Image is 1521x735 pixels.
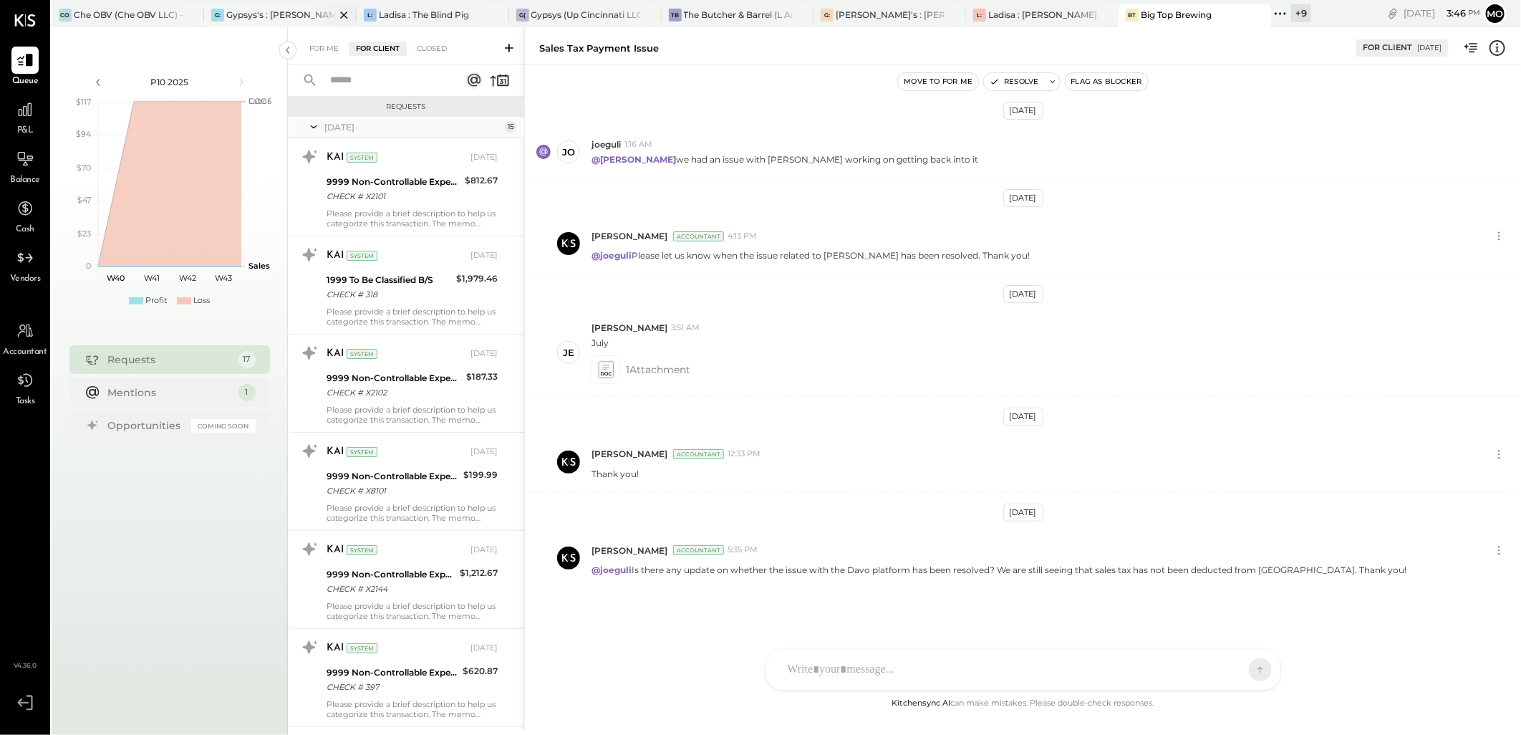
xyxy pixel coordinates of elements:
p: Please let us know when the issue related to [PERSON_NAME] has been resolved. Thank you! [591,249,1030,261]
div: [DATE] [470,348,498,360]
button: Move to for me [898,73,978,90]
span: Accountant [4,346,47,359]
div: [DATE] [324,121,501,133]
text: 0 [86,261,91,271]
text: Sales [248,261,270,271]
span: [PERSON_NAME] [591,544,667,557]
div: [DATE] [470,643,498,654]
div: KAI [327,543,344,557]
div: 9999 Non-Controllable Expenses:Other Income and Expenses:To Be Classified P&L [327,469,459,484]
div: TB [669,9,682,21]
div: For Me [302,42,346,56]
div: Sales Tax Payment Issue [539,42,659,55]
div: 9999 Non-Controllable Expenses:Other Income and Expenses:To Be Classified P&L [327,371,462,385]
div: $812.67 [465,173,498,188]
div: G: [211,9,224,21]
span: [PERSON_NAME] [591,322,667,334]
button: Mo [1484,2,1507,25]
div: G: [821,9,834,21]
div: Gypsys (Up Cincinnati LLC) - Ignite [531,9,640,21]
p: Is there any update on whether the issue with the Davo platform has been resolved? We are still s... [591,564,1406,576]
div: G( [516,9,529,21]
div: System [347,251,377,261]
div: KAI [327,249,344,263]
div: Accountant [673,231,724,241]
div: 9999 Non-Controllable Expenses:Other Income and Expenses:To Be Classified P&L [327,567,455,582]
div: copy link [1386,6,1400,21]
text: $47 [77,195,91,205]
div: 9999 Non-Controllable Expenses:Other Income and Expenses:To Be Classified P&L [327,175,460,189]
span: 5:35 PM [728,544,758,556]
div: For Client [1363,42,1412,54]
div: The Butcher & Barrel (L Argento LLC) - [GEOGRAPHIC_DATA] [684,9,793,21]
span: Tasks [16,395,35,408]
div: Requests [295,102,517,112]
div: $199.99 [463,468,498,482]
div: CHECK # X2144 [327,582,455,596]
div: Accountant [673,449,724,459]
div: Accountant [673,545,724,555]
div: Please provide a brief description to help us categorize this transaction. The memo might be help... [327,601,498,621]
div: 17 [238,351,256,368]
span: 12:33 PM [728,448,760,460]
div: System [347,643,377,653]
div: [DATE] [1003,285,1043,303]
div: $1,212.67 [460,566,498,580]
text: W42 [179,273,196,283]
a: Vendors [1,244,49,286]
div: For Client [349,42,407,56]
div: [DATE] [1003,102,1043,120]
div: Loss [193,295,210,307]
div: [DATE] [470,446,498,458]
text: W41 [144,273,160,283]
div: CHECK # 318 [327,287,452,302]
div: CHECK # X2102 [327,385,462,400]
div: Profit [145,295,167,307]
div: + 9 [1291,4,1311,22]
div: [DATE] [470,152,498,163]
span: joeguli [591,138,621,150]
text: $94 [76,129,92,139]
text: W40 [107,273,125,283]
div: Requests [108,352,231,367]
div: System [347,349,377,359]
button: Flag as Blocker [1066,73,1148,90]
text: Labor [248,96,270,106]
strong: @[PERSON_NAME] [591,154,676,165]
div: Gypsys's : [PERSON_NAME] on the levee [226,9,335,21]
span: 1:16 AM [624,139,652,150]
div: $187.33 [466,370,498,384]
span: Vendors [10,273,41,286]
div: KAI [327,641,344,655]
div: Che OBV (Che OBV LLC) - Ignite [74,9,183,21]
a: Tasks [1,367,49,408]
a: Balance [1,145,49,187]
span: 3:51 AM [671,322,700,334]
div: System [347,153,377,163]
text: $70 [77,163,91,173]
div: $620.87 [463,664,498,678]
div: System [347,545,377,555]
div: je [563,346,574,360]
div: CHECK # X2101 [327,189,460,203]
div: KAI [327,445,344,459]
div: [DATE] [1417,43,1442,53]
p: Thank you! [591,468,639,480]
div: Big Top Brewing [1141,9,1212,21]
span: [PERSON_NAME] [591,448,667,460]
a: Cash [1,195,49,236]
a: Accountant [1,317,49,359]
div: KAI [327,347,344,361]
div: Please provide a brief description to help us categorize this transaction. The memo might be help... [327,307,498,327]
button: Resolve [984,73,1044,90]
text: $117 [76,97,91,107]
div: $1,979.46 [456,272,498,286]
strong: @joeguli [591,250,632,261]
div: Ladisa : The Blind Pig [379,9,469,21]
strong: @joeguli [591,565,632,575]
div: Mentions [108,385,231,400]
text: $23 [77,229,91,239]
div: [PERSON_NAME]'s : [PERSON_NAME]'s [836,9,945,21]
span: Queue [12,75,39,88]
div: [DATE] [1003,189,1043,207]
